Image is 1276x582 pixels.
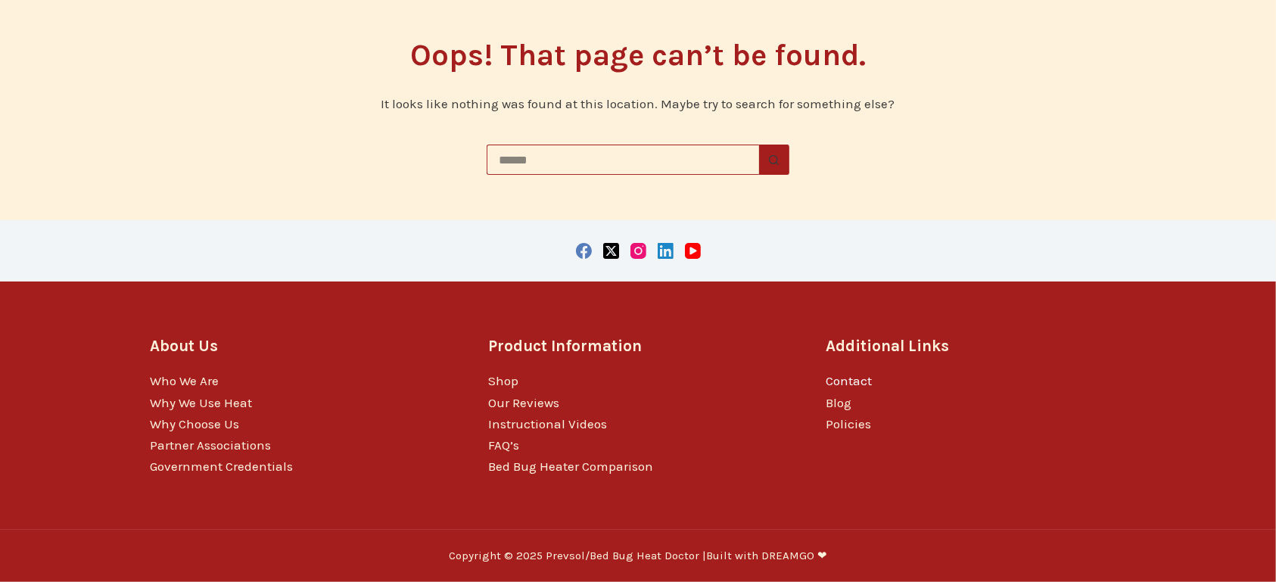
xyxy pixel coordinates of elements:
[759,145,789,175] button: Search button
[706,549,827,562] a: Built with DREAMGO ❤
[826,395,851,410] a: Blog
[488,335,789,358] h3: Product Information
[150,459,293,474] a: Government Credentials
[488,395,559,410] a: Our Reviews
[150,416,239,431] a: Why Choose Us
[603,243,619,259] a: X (Twitter)
[488,437,519,453] a: FAQ’s
[488,416,607,431] a: Instructional Videos
[381,93,895,114] div: It looks like nothing was found at this location. Maybe try to search for something else?
[630,243,646,259] a: Instagram
[487,145,759,175] input: Search for...
[150,373,219,388] a: Who We Are
[685,243,701,259] a: YouTube
[488,373,518,388] a: Shop
[576,243,592,259] a: Facebook
[150,437,271,453] a: Partner Associations
[826,373,872,388] a: Contact
[826,335,1126,358] h3: Additional Links
[658,243,674,259] a: LinkedIn
[150,395,252,410] a: Why We Use Heat
[449,549,827,564] p: Copyright © 2025 Prevsol/Bed Bug Heat Doctor |
[826,416,871,431] a: Policies
[150,33,1126,78] h1: Oops! That page can’t be found.
[150,335,450,358] h3: About Us
[488,459,653,474] a: Bed Bug Heater Comparison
